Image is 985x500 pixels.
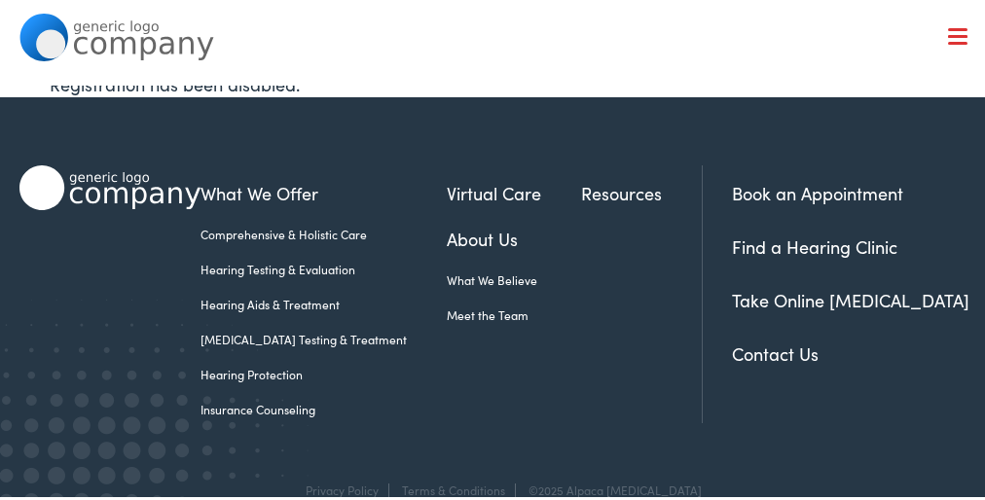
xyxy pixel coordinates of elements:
a: Hearing Protection [201,363,447,380]
img: Alpaca Audiology [19,162,201,207]
a: Resources [581,177,702,203]
a: About Us [447,223,581,249]
a: Virtual Care [447,177,581,203]
a: Hearing Testing & Evaluation [201,258,447,275]
a: Terms & Conditions [402,479,505,495]
a: Meet the Team [447,304,581,321]
a: What We Offer [34,78,976,138]
a: What We Offer [201,177,447,203]
a: What We Believe [447,268,581,286]
a: [MEDICAL_DATA] Testing & Treatment [201,328,447,345]
a: Contact Us [732,339,819,363]
a: Hearing Aids & Treatment [201,293,447,310]
div: ©2025 Alpaca [MEDICAL_DATA] [519,481,702,494]
a: Take Online [MEDICAL_DATA] [732,285,969,309]
a: Insurance Counseling [201,398,447,415]
a: Comprehensive & Holistic Care [201,223,447,240]
a: Privacy Policy [306,479,379,495]
a: Book an Appointment [732,178,903,202]
a: Find a Hearing Clinic [732,232,897,256]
